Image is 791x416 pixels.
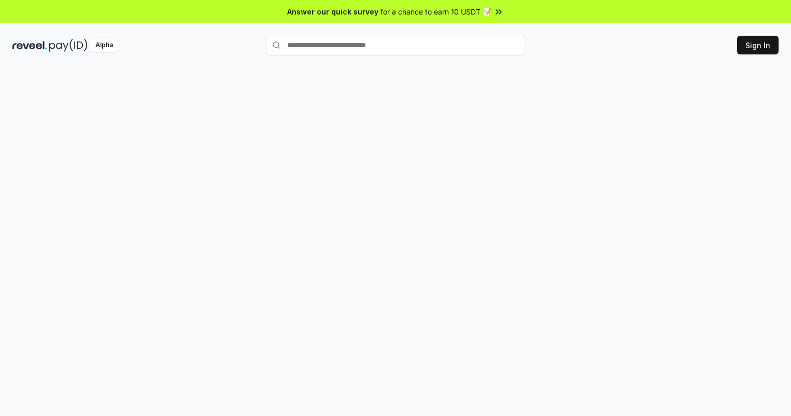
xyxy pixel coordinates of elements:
span: for a chance to earn 10 USDT 📝 [380,6,491,17]
span: Answer our quick survey [287,6,378,17]
button: Sign In [737,36,779,54]
img: reveel_dark [12,39,47,52]
div: Alpha [90,39,119,52]
img: pay_id [49,39,88,52]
